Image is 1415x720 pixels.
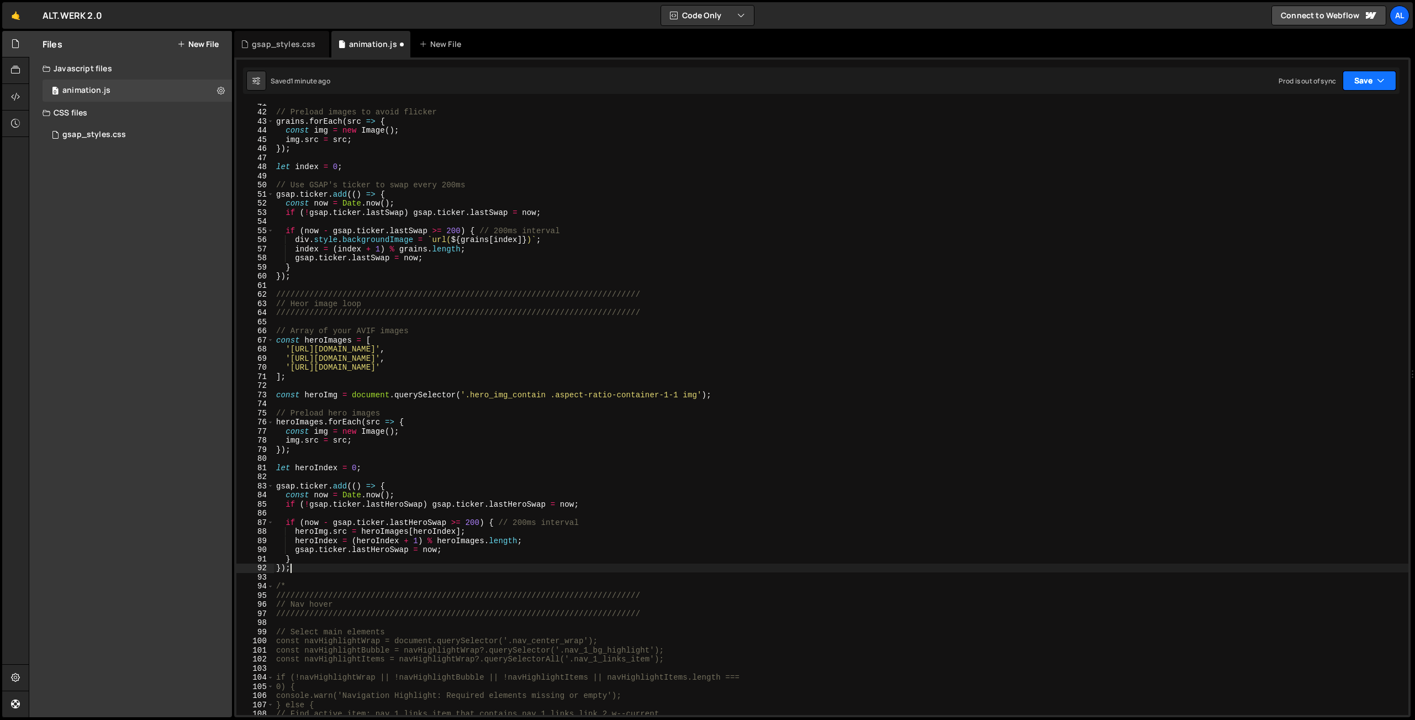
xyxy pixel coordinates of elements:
[62,130,126,140] div: gsap_styles.css
[661,6,754,25] button: Code Only
[236,327,274,336] div: 66
[236,701,274,710] div: 107
[236,162,274,172] div: 48
[1390,6,1409,25] a: AL
[236,208,274,218] div: 53
[177,40,219,49] button: New File
[236,181,274,190] div: 50
[291,76,330,86] div: 1 minute ago
[236,482,274,491] div: 83
[236,235,274,245] div: 56
[236,436,274,445] div: 78
[29,57,232,80] div: Javascript files
[236,117,274,127] div: 43
[271,76,330,86] div: Saved
[236,409,274,418] div: 75
[236,245,274,254] div: 57
[43,9,102,22] div: ALT.WERK 2.0
[236,628,274,637] div: 99
[236,472,274,482] div: 82
[43,38,62,50] h2: Files
[252,39,315,50] div: gsap_styles.css
[236,172,274,181] div: 49
[236,582,274,591] div: 94
[236,418,274,427] div: 76
[236,190,274,199] div: 51
[236,144,274,154] div: 46
[2,2,29,29] a: 🤙
[236,673,274,682] div: 104
[236,227,274,236] div: 55
[236,682,274,692] div: 105
[236,545,274,555] div: 90
[236,527,274,537] div: 88
[236,108,274,117] div: 42
[43,80,232,102] div: 14912/38821.js
[236,381,274,391] div: 72
[236,491,274,500] div: 84
[62,86,110,96] div: animation.js
[236,600,274,609] div: 96
[236,363,274,372] div: 70
[236,281,274,291] div: 61
[236,518,274,528] div: 87
[236,555,274,564] div: 91
[236,500,274,509] div: 85
[236,290,274,299] div: 62
[236,400,274,409] div: 74
[236,199,274,208] div: 52
[236,263,274,272] div: 59
[1279,76,1336,86] div: Prod is out of sync
[236,345,274,354] div: 68
[236,299,274,309] div: 63
[236,445,274,455] div: 79
[43,124,232,146] div: 14912/40509.css
[236,618,274,628] div: 98
[236,646,274,655] div: 101
[236,336,274,345] div: 67
[236,354,274,364] div: 69
[236,272,274,281] div: 60
[236,427,274,437] div: 77
[236,318,274,327] div: 65
[349,39,397,50] div: animation.js
[1271,6,1386,25] a: Connect to Webflow
[236,710,274,719] div: 108
[236,308,274,318] div: 64
[236,454,274,464] div: 80
[236,537,274,546] div: 89
[236,464,274,473] div: 81
[236,135,274,145] div: 45
[236,664,274,674] div: 103
[236,126,274,135] div: 44
[236,154,274,163] div: 47
[52,87,59,96] span: 0
[236,691,274,701] div: 106
[419,39,466,50] div: New File
[236,254,274,263] div: 58
[236,573,274,582] div: 93
[236,637,274,646] div: 100
[236,372,274,382] div: 71
[236,591,274,601] div: 95
[236,509,274,518] div: 86
[236,564,274,573] div: 92
[29,102,232,124] div: CSS files
[236,391,274,400] div: 73
[236,655,274,664] div: 102
[1343,71,1396,91] button: Save
[236,217,274,227] div: 54
[236,609,274,619] div: 97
